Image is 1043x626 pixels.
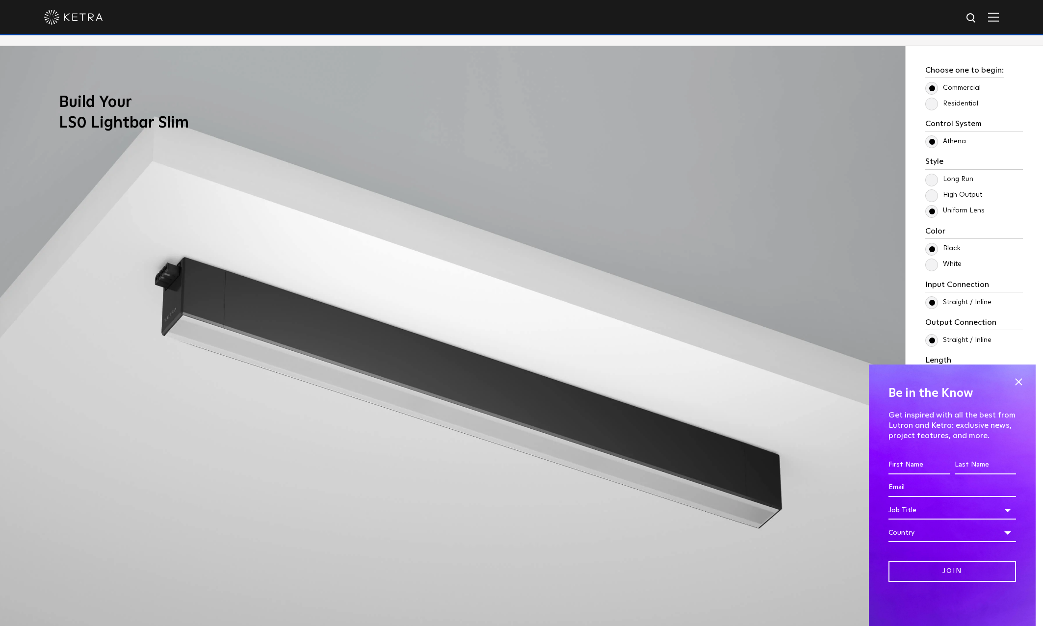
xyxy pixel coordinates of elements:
h3: Length [925,356,1023,368]
h3: Control System [925,119,1023,131]
input: First Name [888,456,950,474]
img: search icon [965,12,978,25]
label: Long Run [925,175,973,183]
label: White [925,260,962,268]
div: Country [888,523,1016,542]
img: Hamburger%20Nav.svg [988,12,999,22]
h3: Choose one to begin: [925,66,1004,78]
h3: Output Connection [925,318,1023,330]
label: Residential [925,100,978,108]
label: Athena [925,137,966,146]
label: Commercial [925,84,981,92]
h4: Be in the Know [888,384,1016,403]
label: High Output [925,191,982,199]
input: Last Name [955,456,1016,474]
h3: Input Connection [925,280,1023,292]
img: ketra-logo-2019-white [44,10,103,25]
input: Join [888,561,1016,582]
label: Straight / Inline [925,336,991,344]
label: Uniform Lens [925,207,985,215]
label: Straight / Inline [925,298,991,307]
input: Email [888,478,1016,497]
p: Get inspired with all the best from Lutron and Ketra: exclusive news, project features, and more. [888,410,1016,441]
h3: Style [925,157,1023,169]
label: Black [925,244,961,253]
h3: Color [925,227,1023,239]
div: Job Title [888,501,1016,520]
